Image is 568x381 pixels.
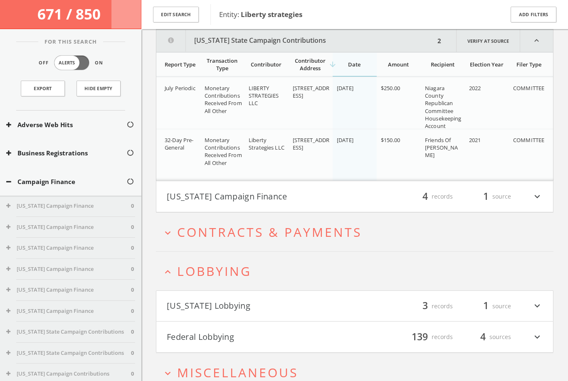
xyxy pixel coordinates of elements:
[131,370,134,378] span: 0
[532,330,543,344] i: expand_more
[153,7,199,23] button: Edit Search
[131,244,134,252] span: 0
[461,330,511,344] div: sources
[165,84,195,92] span: July Periodic
[177,224,362,241] span: Contracts & Payments
[205,84,242,115] span: Monetary Contributions Received From All Other
[6,349,131,357] button: [US_STATE] State Campaign Contributions
[6,265,131,273] button: [US_STATE] Campaign Finance
[241,10,302,19] b: Liberty strategies
[162,227,173,238] i: expand_more
[419,189,432,204] span: 4
[131,349,134,357] span: 0
[165,136,193,151] span: 32-Day Pre-General
[479,189,492,204] span: 1
[532,299,543,313] i: expand_more
[403,299,453,313] div: records
[469,61,504,68] div: Election Year
[532,189,543,204] i: expand_more
[131,202,134,210] span: 0
[456,29,520,52] a: Verify at source
[162,225,553,239] button: expand_moreContracts & Payments
[337,136,353,144] span: [DATE]
[337,61,372,68] div: Date
[205,57,240,72] div: Transaction Type
[381,136,400,144] span: $150.00
[77,81,121,96] button: Hide Empty
[469,84,481,92] span: 2022
[167,330,355,344] button: Federal Lobbying
[249,61,284,68] div: Contributor
[6,370,131,378] button: [US_STATE] Campaign Contributions
[293,136,330,151] span: [STREET_ADDRESS]
[165,61,195,68] div: Report Type
[513,61,545,68] div: Filer Type
[205,136,242,167] span: Monetary Contributions Received From All Other
[461,299,511,313] div: source
[408,329,432,344] span: 139
[39,59,49,66] span: Off
[381,84,400,92] span: $250.00
[6,177,126,187] button: Campaign Finance
[131,328,134,336] span: 0
[249,136,284,151] span: Liberty Strategies LLC
[95,59,103,66] span: On
[425,136,458,159] span: Friends Of [PERSON_NAME]
[162,368,173,379] i: expand_more
[37,4,104,24] span: 671 / 850
[479,299,492,313] span: 1
[167,299,355,313] button: [US_STATE] Lobbying
[219,10,302,19] span: Entity:
[6,307,131,315] button: [US_STATE] Campaign Finance
[6,244,131,252] button: [US_STATE] Campaign Finance
[513,84,544,92] span: COMMITTEE
[477,329,489,344] span: 4
[425,61,460,68] div: Recipient
[381,61,416,68] div: Amount
[520,29,553,52] i: expand_less
[403,330,453,344] div: records
[131,286,134,294] span: 0
[38,38,103,46] span: For This Search
[6,223,131,231] button: [US_STATE] Campaign Finance
[6,120,126,130] button: Adverse Web Hits
[435,29,444,52] div: 2
[156,77,553,181] div: grid
[156,29,435,52] button: [US_STATE] State Campaign Contributions
[177,364,298,381] span: Miscellaneous
[403,189,453,204] div: records
[419,299,432,313] span: 3
[293,84,330,99] span: [STREET_ADDRESS]
[293,57,328,72] div: Contributor Address
[337,84,353,92] span: [DATE]
[162,366,553,379] button: expand_moreMiscellaneous
[425,84,462,130] span: Niagara County Republican Committee Housekeeping Account
[513,136,544,144] span: COMMITTEE
[131,265,134,273] span: 0
[21,81,65,96] a: Export
[511,7,556,23] button: Add Filters
[328,60,337,69] i: arrow_downward
[469,136,481,144] span: 2021
[177,263,252,280] span: Lobbying
[461,189,511,204] div: source
[6,148,126,158] button: Business Registrations
[162,264,553,278] button: expand_lessLobbying
[167,189,355,204] button: [US_STATE] Campaign Finance
[6,286,131,294] button: [US_STATE] Campaign Finance
[6,202,131,210] button: [US_STATE] Campaign Finance
[162,266,173,278] i: expand_less
[249,84,279,107] span: LIBERTY STRATEGIES LLC
[6,328,131,336] button: [US_STATE] State Campaign Contributions
[131,307,134,315] span: 0
[131,223,134,231] span: 0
